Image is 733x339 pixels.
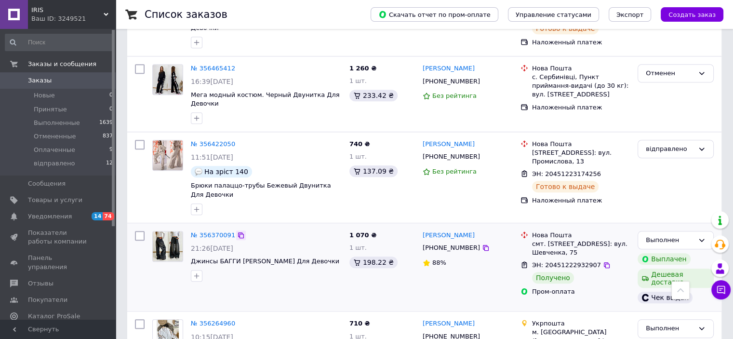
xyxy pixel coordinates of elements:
span: На зріст 140 [204,168,248,176]
h1: Список заказов [145,9,227,20]
div: [PHONE_NUMBER] [421,150,482,163]
div: [PHONE_NUMBER] [421,75,482,88]
div: Наложенный платеж [532,196,630,205]
span: 740 ₴ [349,140,370,148]
span: 12 [106,159,113,168]
div: Выплачен [638,253,690,265]
button: Скачать отчет по пром-оплате [371,7,498,22]
span: 14 [92,212,103,220]
a: [PERSON_NAME] [423,140,475,149]
div: с. Сербинівці, Пункт приймання-видачі (до 30 кг): вул. [STREET_ADDRESS] [532,73,630,99]
img: Фото товару [153,231,183,261]
span: 1 шт. [349,77,367,84]
button: Экспорт [609,7,651,22]
span: Сообщения [28,179,66,188]
div: Ваш ID: 3249521 [31,14,116,23]
span: Показатели работы компании [28,229,89,246]
span: 21:26[DATE] [191,244,233,252]
div: 137.09 ₴ [349,165,398,177]
a: Фото товару [152,64,183,95]
div: Наложенный платеж [532,38,630,47]
span: Скачать отчет по пром-оплате [378,10,491,19]
a: Фото товару [152,140,183,171]
span: 16:39[DATE] [191,78,233,85]
a: № 356370091 [191,231,235,239]
div: Получено [532,272,574,284]
div: Выполнен [646,235,694,245]
span: Заказы [28,76,52,85]
span: Панель управления [28,254,89,271]
a: [PERSON_NAME] [423,231,475,240]
span: IRIS [31,6,104,14]
a: [PERSON_NAME] [423,319,475,328]
button: Управление статусами [508,7,599,22]
span: 74 [103,212,114,220]
span: Оплаченные [34,146,75,154]
span: Без рейтинга [432,168,477,175]
span: 0 [109,91,113,100]
img: :speech_balloon: [195,168,202,176]
div: 233.42 ₴ [349,90,398,101]
span: Отмененные [34,132,76,141]
a: Брюки палаццо-трубы Бежевый Двунитка Для Девочки [191,182,331,198]
img: Фото товару [153,65,183,95]
div: [PHONE_NUMBER] [421,242,482,254]
span: Каталог ProSale [28,312,80,321]
a: № 356465412 [191,65,235,72]
span: Создать заказ [668,11,716,18]
div: Отменен [646,68,694,79]
div: Чек выдан [638,292,693,303]
a: Мега модный костюм. Черный Двунитка Для Девочки [191,91,340,108]
span: Управление статусами [516,11,591,18]
span: 1 260 ₴ [349,65,376,72]
button: Чат с покупателем [711,280,731,299]
span: Товары и услуги [28,196,82,204]
span: 1639 [99,119,113,127]
span: ЭН: 20451223174256 [532,170,601,177]
div: Укрпошта [532,319,630,328]
span: 837 [103,132,113,141]
div: Дешевая доставка [638,269,714,288]
span: Уведомления [28,212,72,221]
span: Экспорт [616,11,643,18]
img: Фото товару [153,140,183,170]
div: Нова Пошта [532,64,630,73]
span: 9 [109,146,113,154]
span: 1 шт. [349,244,367,251]
div: Пром-оплата [532,287,630,296]
span: ЭН: 20451222932907 [532,261,601,269]
div: Готово к выдаче [532,181,599,192]
span: відправлено [34,159,75,168]
span: 710 ₴ [349,320,370,327]
span: 0 [109,105,113,114]
span: 1 070 ₴ [349,231,376,239]
span: Покупатели [28,296,67,304]
a: № 356264960 [191,320,235,327]
div: Нова Пошта [532,231,630,240]
span: 88% [432,259,446,266]
div: смт. [STREET_ADDRESS]: вул. Шевченка, 75 [532,240,630,257]
span: Выполненные [34,119,80,127]
span: 1 шт. [349,153,367,160]
div: Выполнен [646,324,694,334]
a: Джинсы БАГГИ [PERSON_NAME] Для Девочки [191,258,339,265]
input: Поиск [5,34,114,51]
a: [PERSON_NAME] [423,64,475,73]
a: Создать заказ [651,11,723,18]
span: Новые [34,91,55,100]
div: 198.22 ₴ [349,257,398,268]
span: Без рейтинга [432,92,477,99]
span: Отзывы [28,279,53,288]
div: відправлено [646,144,694,154]
span: Заказы и сообщения [28,60,96,68]
div: Нова Пошта [532,140,630,149]
a: Фото товару [152,231,183,262]
button: Создать заказ [661,7,723,22]
div: Наложенный платеж [532,103,630,112]
div: [STREET_ADDRESS]: вул. Промислова, 13 [532,149,630,166]
a: № 356422050 [191,140,235,148]
span: Принятые [34,105,67,114]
